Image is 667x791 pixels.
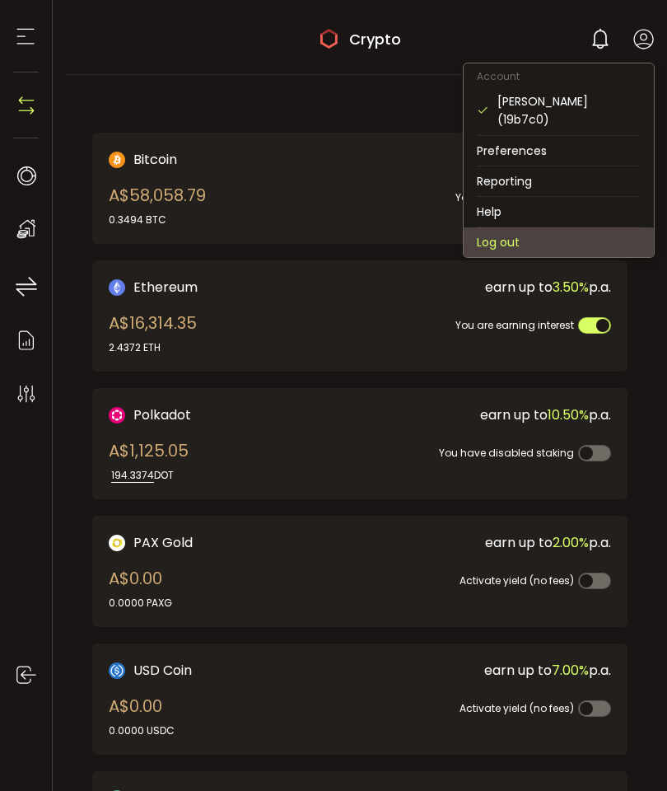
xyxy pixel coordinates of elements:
[109,566,172,611] div: A$0.00
[497,92,641,129] div: [PERSON_NAME] (19b7c0)
[109,438,189,483] div: A$1,125.05
[464,227,654,257] li: Log out
[459,701,574,715] span: Activate yield (no fees)
[464,69,533,83] span: Account
[349,28,401,50] span: Crypto
[459,573,574,587] span: Activate yield (no fees)
[553,533,589,552] span: 2.00%
[343,405,612,425] div: earn up to p.a.
[343,532,612,553] div: earn up to p.a.
[464,136,654,166] li: Preferences
[133,532,193,553] span: PAX Gold
[455,190,574,204] span: You are earning interest
[552,661,589,680] span: 7.00%
[343,660,612,681] div: earn up to p.a.
[109,152,125,168] img: Bitcoin
[109,694,175,738] div: A$0.00
[464,166,654,196] li: Reporting
[133,149,177,170] span: Bitcoin
[464,197,654,227] li: Help
[109,183,206,227] div: A$58,058.79
[343,277,612,297] div: earn up to p.a.
[109,213,206,227] div: 0.3494 BTC
[133,277,198,297] span: Ethereum
[585,712,667,791] iframe: Chat Widget
[109,407,125,424] img: DOT
[548,405,589,424] span: 10.50%
[109,662,125,679] img: USD Coin
[109,723,175,738] div: 0.0000 USDC
[109,340,197,355] div: 2.4372 ETH
[109,468,189,483] div: DOT
[109,596,172,611] div: 0.0000 PAXG
[109,279,125,296] img: Ethereum
[553,278,589,297] span: 3.50%
[14,93,39,118] img: N4P5cjLOiQAAAABJRU5ErkJggg==
[133,660,192,681] span: USD Coin
[455,318,574,332] span: You are earning interest
[109,311,197,355] div: A$16,314.35
[343,149,612,170] div: earn up to p.a.
[439,446,574,460] span: You have disabled staking
[109,535,125,551] img: PAX Gold
[133,405,191,425] span: Polkadot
